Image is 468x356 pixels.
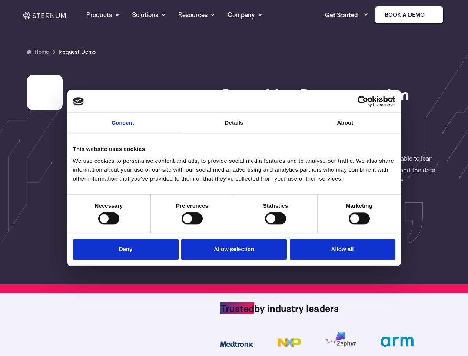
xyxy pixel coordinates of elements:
[67,113,179,133] a: Consent
[278,335,301,347] img: nxp
[428,12,434,18] img: sternum iot
[325,332,356,347] img: zephyr logo
[228,1,263,28] a: Company
[73,145,395,154] div: This website uses cookies
[132,1,166,28] a: Solutions
[325,7,369,22] a: Get Started
[263,202,288,209] strong: Statistics
[346,202,372,209] strong: Marketing
[95,202,123,209] strong: Necessary
[73,97,84,105] img: logo
[59,47,96,56] span: Request Demo
[73,156,395,183] div: We use cookies to personalise content and ads, to provide social media features and to analyse ou...
[178,1,216,28] a: Resources
[73,239,179,260] button: Deny
[181,239,287,260] button: Allow selection
[220,304,437,313] h4: by industry leaders
[220,86,437,121] h1: See a Live Demonstration of the Sternum Platform
[290,239,395,260] button: Allow all
[331,96,395,107] a: Usercentrics Cookiebot - opens in a new window
[220,302,254,314] span: Trusted
[220,338,253,347] img: medtronic
[176,202,208,209] strong: Preferences
[86,1,120,28] a: Products
[179,113,290,133] a: Details
[381,337,414,347] img: ARM_logo
[290,113,401,133] a: About
[34,48,49,55] a: Home
[375,6,444,24] a: Book a demo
